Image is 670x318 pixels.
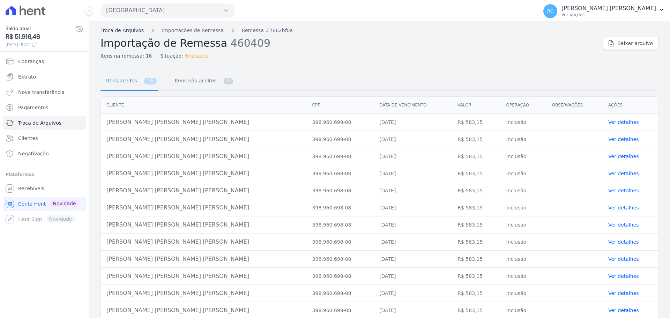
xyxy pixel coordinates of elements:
[608,154,639,159] a: Ver detalhes
[452,97,500,114] th: Valor
[538,1,670,21] button: RC [PERSON_NAME] [PERSON_NAME] Ver opções
[608,308,639,313] a: Ver detalhes
[185,52,209,60] span: Finalizada
[608,119,639,125] a: Ver detalhes
[501,182,546,199] td: Inclusão
[100,72,158,91] a: Itens aceitos 16
[608,273,639,279] a: Ver detalhes
[3,182,86,195] a: Recebíveis
[452,268,500,285] td: R$ 583,15
[501,285,546,302] td: Inclusão
[3,131,86,145] a: Clientes
[100,37,227,49] span: Importação de Remessa
[100,27,597,34] nav: Breadcrumb
[18,73,36,80] span: Extrato
[101,199,307,216] td: [PERSON_NAME] [PERSON_NAME] [PERSON_NAME]
[307,285,374,302] td: 398.960.698-08
[101,148,307,165] td: [PERSON_NAME] [PERSON_NAME] [PERSON_NAME]
[307,165,374,182] td: 398.960.698-08
[242,27,293,34] a: Remessa #7862bf0a
[18,185,44,192] span: Recebíveis
[101,114,307,131] td: [PERSON_NAME] [PERSON_NAME] [PERSON_NAME]
[18,104,48,111] span: Pagamentos
[452,131,500,148] td: R$ 583,15
[501,234,546,251] td: Inclusão
[6,42,75,48] span: [DATE] 16:47
[603,97,658,114] th: Ações
[50,200,79,207] span: Novidade
[374,285,452,302] td: [DATE]
[374,199,452,216] td: [DATE]
[100,27,144,34] a: Troca de Arquivos
[101,216,307,234] td: [PERSON_NAME] [PERSON_NAME] [PERSON_NAME]
[608,222,639,228] a: Ver detalhes
[224,78,233,84] span: 0
[231,36,271,49] span: 460409
[101,165,307,182] td: [PERSON_NAME] [PERSON_NAME] [PERSON_NAME]
[3,147,86,161] a: Negativação
[608,290,639,296] a: Ver detalhes
[452,285,500,302] td: R$ 583,15
[608,188,639,193] a: Ver detalhes
[617,40,653,47] span: Baixar arquivo
[18,135,38,142] span: Clientes
[101,131,307,148] td: [PERSON_NAME] [PERSON_NAME] [PERSON_NAME]
[501,268,546,285] td: Inclusão
[374,182,452,199] td: [DATE]
[374,234,452,251] td: [DATE]
[307,234,374,251] td: 398.960.698-08
[603,37,659,50] a: Baixar arquivo
[374,216,452,234] td: [DATE]
[18,58,44,65] span: Cobranças
[101,285,307,302] td: [PERSON_NAME] [PERSON_NAME] [PERSON_NAME]
[3,116,86,130] a: Troca de Arquivos
[101,234,307,251] td: [PERSON_NAME] [PERSON_NAME] [PERSON_NAME]
[452,148,500,165] td: R$ 583,15
[6,170,83,179] div: Plataformas
[561,12,656,17] p: Ver opções
[374,165,452,182] td: [DATE]
[6,32,75,42] span: R$ 51.916,46
[452,165,500,182] td: R$ 583,15
[3,54,86,68] a: Cobranças
[608,205,639,210] a: Ver detalhes
[6,25,75,32] span: Saldo atual
[101,97,307,114] th: Cliente
[452,182,500,199] td: R$ 583,15
[3,70,86,84] a: Extrato
[307,114,374,131] td: 398.960.698-08
[100,52,152,60] span: Itens na remessa: 16
[546,97,603,114] th: Observações
[18,89,65,96] span: Nova transferência
[608,239,639,245] a: Ver detalhes
[374,114,452,131] td: [DATE]
[374,131,452,148] td: [DATE]
[501,97,546,114] th: Operação
[101,268,307,285] td: [PERSON_NAME] [PERSON_NAME] [PERSON_NAME]
[501,216,546,234] td: Inclusão
[501,165,546,182] td: Inclusão
[169,72,235,91] a: Itens não aceitos 0
[452,251,500,268] td: R$ 583,15
[561,5,656,12] p: [PERSON_NAME] [PERSON_NAME]
[18,200,46,207] span: Conta Hent
[3,197,86,211] a: Conta Hent Novidade
[160,52,183,60] span: Situação:
[501,148,546,165] td: Inclusão
[307,268,374,285] td: 398.960.698-08
[18,119,61,126] span: Troca de Arquivos
[307,97,374,114] th: CPF
[501,251,546,268] td: Inclusão
[452,234,500,251] td: R$ 583,15
[307,148,374,165] td: 398.960.698-08
[374,268,452,285] td: [DATE]
[162,27,224,34] a: Importações de Remessa
[452,216,500,234] td: R$ 583,15
[307,131,374,148] td: 398.960.698-08
[608,256,639,262] a: Ver detalhes
[101,182,307,199] td: [PERSON_NAME] [PERSON_NAME] [PERSON_NAME]
[374,251,452,268] td: [DATE]
[307,199,374,216] td: 398.960.698-08
[374,97,452,114] th: Data de vencimento
[452,199,500,216] td: R$ 583,15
